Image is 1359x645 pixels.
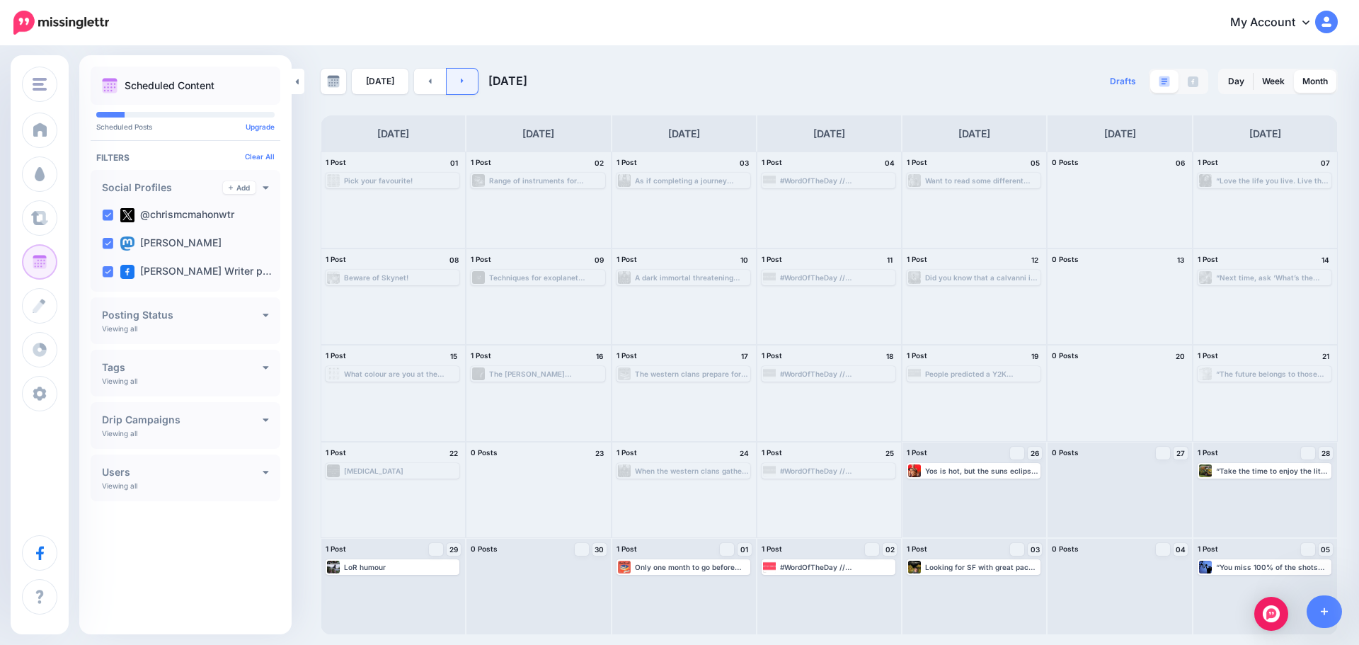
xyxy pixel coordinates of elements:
span: 1 Post [1198,255,1218,263]
h4: Posting Status [102,310,263,320]
h4: 02 [592,156,607,169]
a: 03 [1028,543,1042,556]
h4: 11 [883,253,897,266]
div: Beware of Skynet! [344,273,408,282]
a: 29 [447,543,461,556]
div: The [PERSON_NAME] Telescope's infra-red instrument (MIRI) detected signs of a giant planet orbiti... [489,370,603,378]
span: 1 Post [762,544,782,553]
div: Open Intercom Messenger [1254,597,1288,631]
img: menu.png [33,78,47,91]
span: 1 Post [326,351,346,360]
div: People predicted a Y2K doomsday! My fantasy/contemporary fantasy novel Warriors of the Blessed Re... [925,370,1039,378]
h4: 09 [592,253,607,266]
span: 27 [1176,450,1185,457]
h4: [DATE] [1249,125,1281,142]
h4: 17 [738,350,752,363]
span: [DATE] [488,74,527,88]
div: #WordOfTheDay // Glister (noun): Glitter. [GEOGRAPHIC_DATA] (intr. Verb): To glisten. #vocabulary... [780,273,894,282]
label: [PERSON_NAME] Writer p… [120,265,272,279]
h4: 07 [1319,156,1333,169]
span: 30 [595,546,604,553]
div: Range of instruments for #NASA Lunar exploration in the Artemis campaign. From infrared to map vo... [489,176,603,185]
span: 1 Post [326,158,346,166]
h4: [DATE] [522,125,554,142]
h4: 14 [1319,253,1333,266]
a: Add [223,181,256,194]
span: 1 Post [1198,544,1218,553]
h4: 25 [883,447,897,460]
span: 0 Posts [1052,255,1079,263]
p: Viewing all [102,377,137,385]
a: 04 [1174,543,1188,556]
div: Techniques for exoplanet discovery keep improving. [PERSON_NAME] captured a DIRECT IMAGE of a Sat... [489,273,603,282]
h4: 08 [447,253,461,266]
p: Scheduled Posts [96,123,275,130]
span: 1 Post [471,158,491,166]
a: 01 [738,543,752,556]
div: As if completing a journey through the forbidden Sidhe Realm was not enough, [PERSON_NAME] must n... [635,176,749,185]
span: 1 Post [617,255,637,263]
div: Pick your favourite! [344,176,413,185]
h4: 03 [738,156,752,169]
h4: 18 [883,350,897,363]
a: Clear All [245,152,275,161]
span: 29 [449,546,458,553]
span: 0 Posts [471,544,498,553]
span: 1 Post [907,255,927,263]
img: mastodon-square.png [120,236,134,251]
p: Viewing all [102,324,137,333]
div: “The future belongs to those who believe in the beauty of their dreams.” —[PERSON_NAME] [1216,370,1330,378]
h4: 16 [592,350,607,363]
h4: 12 [1028,253,1042,266]
h4: [DATE] [1104,125,1136,142]
a: Month [1294,70,1336,93]
span: 1 Post [326,448,346,457]
h4: 21 [1319,350,1333,363]
h4: 10 [738,253,752,266]
a: Day [1220,70,1253,93]
p: Viewing all [102,429,137,438]
h4: 23 [592,447,607,460]
span: 1 Post [907,448,927,457]
h4: [DATE] [813,125,845,142]
div: The western clans prepare for war at the [GEOGRAPHIC_DATA]. Can Prince [PERSON_NAME]’s magic stav... [635,370,749,378]
h4: 13 [1174,253,1188,266]
img: facebook-grey-square.png [1188,76,1198,87]
div: #WordOfTheDay // [PERSON_NAME] (noun): The plug of tobacco ash left in the bowl of a pipe after i... [780,370,894,378]
a: 28 [1319,447,1333,460]
a: Drafts [1101,69,1145,94]
div: Looking for SF with great pace, mystery and plenty of action? Interstellar exploration leads to a... [925,563,1039,571]
div: Did you know that a calvanni is a knife fighter? Check out how the [PERSON_NAME] uses his deadly ... [925,273,1039,282]
h4: Filters [96,152,275,163]
div: When the western clans gather for [DATE] they expect a peaceful night — but a northern warlord at... [635,467,749,475]
h4: Drip Campaigns [102,415,263,425]
span: 1 Post [907,544,927,553]
h4: 01 [447,156,461,169]
a: 05 [1319,543,1333,556]
span: 1 Post [326,544,346,553]
a: [DATE] [352,69,408,94]
span: 1 Post [1198,351,1218,360]
h4: 24 [738,447,752,460]
a: 27 [1174,447,1188,460]
span: 1 Post [1198,158,1218,166]
span: Drafts [1110,77,1136,86]
a: 30 [592,543,607,556]
img: facebook-square.png [120,265,134,279]
img: Missinglettr [13,11,109,35]
label: @chrismcmahonwtr [120,208,234,222]
span: 03 [1031,546,1040,553]
div: #WordOfTheDay // Caitiff (noun): A despicable coward; a wretch. (adjective): Despicable and cowar... [780,563,894,571]
img: calendar-grey-darker.png [327,75,340,88]
a: Week [1254,70,1293,93]
div: A dark immortal threatening your tribe? Still upset about being thrown out of druid college? Chec... [635,273,749,282]
div: #WordOfTheDay // Detente (noun): A relaxing or easing, as of tension between rivals. A policy tow... [780,176,894,185]
p: Viewing all [102,481,137,490]
span: 1 Post [907,351,927,360]
div: Want to read some different fantasy action with unique weapons? Try The Calvanni. There are no sw... [925,176,1039,185]
h4: Social Profiles [102,183,223,193]
div: “You miss 100% of the shots you don’t take.” —[PERSON_NAME] [1216,563,1330,571]
span: 0 Posts [471,448,498,457]
h4: 20 [1174,350,1188,363]
div: #WordOfTheDay // Haruspice (noun): A diviner of Ancient [GEOGRAPHIC_DATA]. Aruspice. #vocabulary ... [780,467,894,475]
